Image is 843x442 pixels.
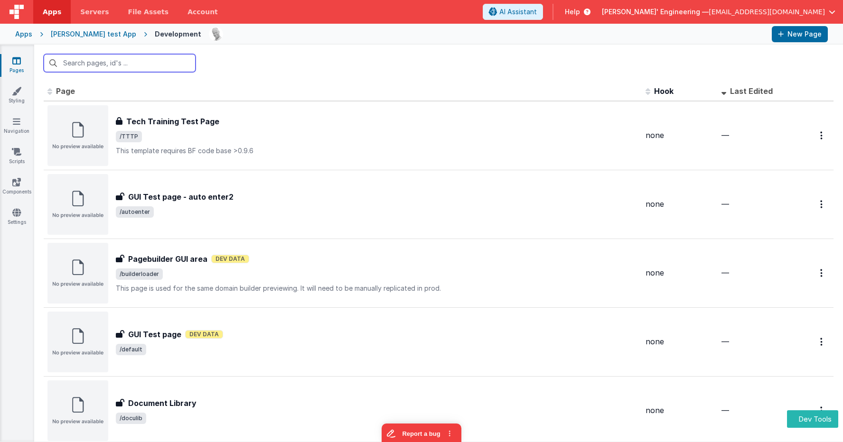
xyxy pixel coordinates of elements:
[730,86,773,96] span: Last Edited
[602,7,709,17] span: [PERSON_NAME]' Engineering —
[116,344,146,355] span: /default
[126,116,219,127] h3: Tech Training Test Page
[654,86,674,96] span: Hook
[128,191,234,203] h3: GUI Test page - auto enter2
[721,130,729,140] span: —
[499,7,537,17] span: AI Assistant
[646,336,714,347] div: none
[772,26,828,42] button: New Page
[116,131,142,142] span: /TTTP
[646,267,714,278] div: none
[15,29,32,39] div: Apps
[721,337,729,346] span: —
[128,7,169,17] span: File Assets
[128,397,197,409] h3: Document Library
[815,332,830,351] button: Options
[128,329,181,340] h3: GUI Test page
[815,194,830,214] button: Options
[565,7,580,17] span: Help
[646,199,714,210] div: none
[155,29,201,39] div: Development
[815,401,830,420] button: Options
[646,405,714,416] div: none
[721,405,729,415] span: —
[185,330,223,339] span: Dev Data
[646,130,714,141] div: none
[51,29,136,39] div: [PERSON_NAME] test App
[709,7,825,17] span: [EMAIL_ADDRESS][DOMAIN_NAME]
[721,268,729,277] span: —
[116,206,154,218] span: /autoenter
[56,86,75,96] span: Page
[721,199,729,209] span: —
[116,413,146,424] span: /doculib
[209,28,223,41] img: 11ac31fe5dc3d0eff3fbbbf7b26fa6e1
[116,268,163,280] span: /builderloader
[128,253,207,265] h3: Pagebuilder GUI area
[602,7,835,17] button: [PERSON_NAME]' Engineering — [EMAIL_ADDRESS][DOMAIN_NAME]
[80,7,109,17] span: Servers
[815,263,830,283] button: Options
[787,410,838,428] button: Dev Tools
[483,4,543,20] button: AI Assistant
[116,284,638,293] p: This page is used for the same domain builder previewing. It will need to be manually replicated ...
[116,146,638,156] p: This template requires BF code base >0.9.6
[44,54,196,72] input: Search pages, id's ...
[815,126,830,145] button: Options
[43,7,61,17] span: Apps
[211,255,249,263] span: Dev Data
